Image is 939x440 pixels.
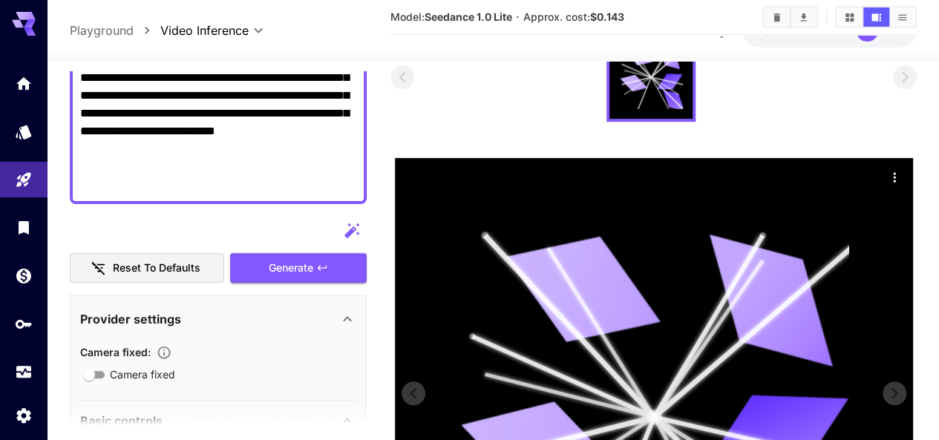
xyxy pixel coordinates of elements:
p: · [516,8,520,26]
button: Show media in list view [889,7,915,27]
span: Video Inference [160,22,249,39]
button: Download All [791,7,817,27]
div: Playground [15,171,33,189]
span: Generate [269,259,313,278]
span: -$2.16 [757,24,792,37]
div: Settings [15,406,33,424]
nav: breadcrumb [70,22,160,39]
div: Models [15,122,33,141]
div: Wallet [15,266,33,285]
span: credits left [792,24,844,37]
span: Model: [390,10,512,23]
div: Actions [883,165,906,188]
button: Clear All [764,7,790,27]
div: Home [15,74,33,93]
b: $0.143 [590,10,624,23]
span: Camera fixed [110,367,175,382]
a: Playground [70,22,134,39]
b: Seedance 1.0 Lite [425,10,512,23]
span: Approx. cost: [523,10,624,23]
div: Basic controls [80,403,356,439]
button: Reset to defaults [70,253,224,283]
div: API Keys [15,315,33,333]
div: Usage [15,363,33,381]
div: Library [15,218,33,237]
span: Camera fixed : [80,346,151,358]
button: Generate [230,253,367,283]
p: Provider settings [80,310,181,328]
div: Clear AllDownload All [762,6,818,28]
div: Show media in grid viewShow media in video viewShow media in list view [835,6,917,28]
button: Show media in grid view [837,7,863,27]
div: Provider settings [80,301,356,337]
button: Show media in video view [863,7,889,27]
